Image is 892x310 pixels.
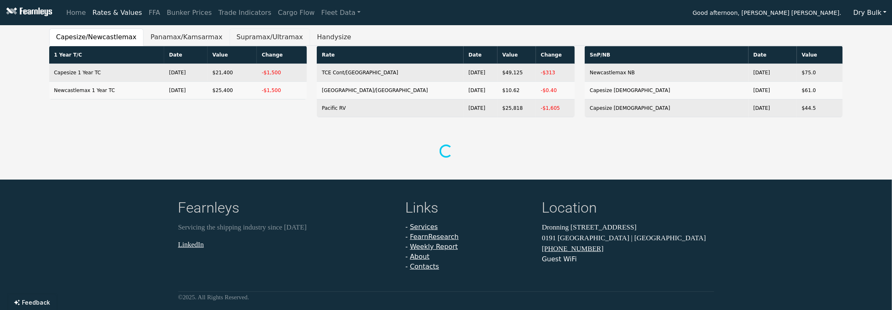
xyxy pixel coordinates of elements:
[536,99,575,117] td: -$1,605
[749,46,797,64] th: Date
[406,262,532,272] li: -
[406,199,532,219] h4: Links
[208,82,257,99] td: $25,400
[410,233,459,241] a: FearnResearch
[208,46,257,64] th: Value
[410,263,439,270] a: Contacts
[497,46,536,64] th: Value
[317,46,464,64] th: Rate
[406,222,532,232] li: -
[797,64,843,82] td: $75.0
[542,222,714,233] p: Dronning [STREET_ADDRESS]
[275,5,318,21] a: Cargo Flow
[542,254,577,264] button: Guest WiFi
[178,294,249,301] small: © 2025 . All Rights Reserved.
[542,245,604,253] a: [PHONE_NUMBER]
[410,223,438,231] a: Services
[49,28,144,46] button: Capesize/Newcastlemax
[749,99,797,117] td: [DATE]
[178,199,396,219] h4: Fearnleys
[542,199,714,219] h4: Location
[208,64,257,82] td: $21,400
[215,5,275,21] a: Trade Indicators
[585,82,748,99] td: Capesize [DEMOGRAPHIC_DATA]
[257,64,307,82] td: -$1,500
[143,28,230,46] button: Panamax/Kamsarmax
[406,242,532,252] li: -
[317,99,464,117] td: Pacific RV
[49,46,164,64] th: 1 Year T/C
[693,7,841,21] span: Good afternoon, [PERSON_NAME] [PERSON_NAME].
[497,99,536,117] td: $25,818
[410,253,429,260] a: About
[318,5,364,21] a: Fleet Data
[310,28,359,46] button: Handysize
[178,222,396,233] p: Servicing the shipping industry since [DATE]
[542,233,714,244] p: 0191 [GEOGRAPHIC_DATA] | [GEOGRAPHIC_DATA]
[464,64,497,82] td: [DATE]
[163,5,215,21] a: Bunker Prices
[585,46,748,64] th: SnP/NB
[406,252,532,262] li: -
[464,46,497,64] th: Date
[536,82,575,99] td: -$0.40
[797,46,843,64] th: Value
[49,82,164,99] td: Newcastlemax 1 Year TC
[89,5,146,21] a: Rates & Values
[749,82,797,99] td: [DATE]
[49,64,164,82] td: Capesize 1 Year TC
[4,7,52,18] img: Fearnleys Logo
[164,46,208,64] th: Date
[536,46,575,64] th: Change
[406,232,532,242] li: -
[464,99,497,117] td: [DATE]
[230,28,310,46] button: Supramax/Ultramax
[257,82,307,99] td: -$1,500
[585,99,748,117] td: Capesize [DEMOGRAPHIC_DATA]
[464,82,497,99] td: [DATE]
[63,5,89,21] a: Home
[178,241,204,248] a: LinkedIn
[797,99,843,117] td: $44.5
[585,64,748,82] td: Newcastlemax NB
[317,82,464,99] td: [GEOGRAPHIC_DATA]/[GEOGRAPHIC_DATA]
[164,82,208,99] td: [DATE]
[164,64,208,82] td: [DATE]
[317,64,464,82] td: TCE Cont/[GEOGRAPHIC_DATA]
[410,243,458,251] a: Weekly Report
[497,82,536,99] td: $10.62
[146,5,164,21] a: FFA
[536,64,575,82] td: -$313
[257,46,307,64] th: Change
[749,64,797,82] td: [DATE]
[797,82,843,99] td: $61.0
[497,64,536,82] td: $49,125
[848,5,892,21] button: Dry Bulk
